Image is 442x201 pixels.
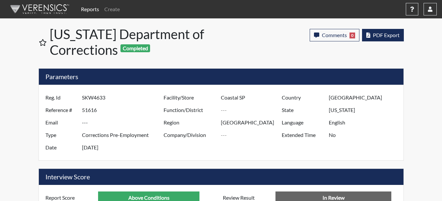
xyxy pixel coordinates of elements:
[39,69,403,85] h5: Parameters
[221,116,283,129] input: ---
[40,141,82,154] label: Date
[40,91,82,104] label: Reg. Id
[82,91,165,104] input: ---
[159,104,221,116] label: Function/District
[159,129,221,141] label: Company/Division
[40,104,82,116] label: Reference #
[277,91,329,104] label: Country
[277,104,329,116] label: State
[82,116,165,129] input: ---
[373,32,400,38] span: PDF Export
[329,129,402,141] input: ---
[39,169,403,185] h5: Interview Score
[310,29,359,41] button: Comments0
[159,91,221,104] label: Facility/Store
[277,129,329,141] label: Extended Time
[329,116,402,129] input: ---
[120,44,150,52] span: Completed
[350,33,355,38] span: 0
[78,3,102,16] a: Reports
[82,104,165,116] input: ---
[221,104,283,116] input: ---
[102,3,122,16] a: Create
[322,32,347,38] span: Comments
[159,116,221,129] label: Region
[50,26,222,58] h1: [US_STATE] Department of Corrections
[277,116,329,129] label: Language
[40,116,82,129] label: Email
[329,104,402,116] input: ---
[40,129,82,141] label: Type
[82,141,165,154] input: ---
[82,129,165,141] input: ---
[329,91,402,104] input: ---
[221,91,283,104] input: ---
[221,129,283,141] input: ---
[362,29,404,41] button: PDF Export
